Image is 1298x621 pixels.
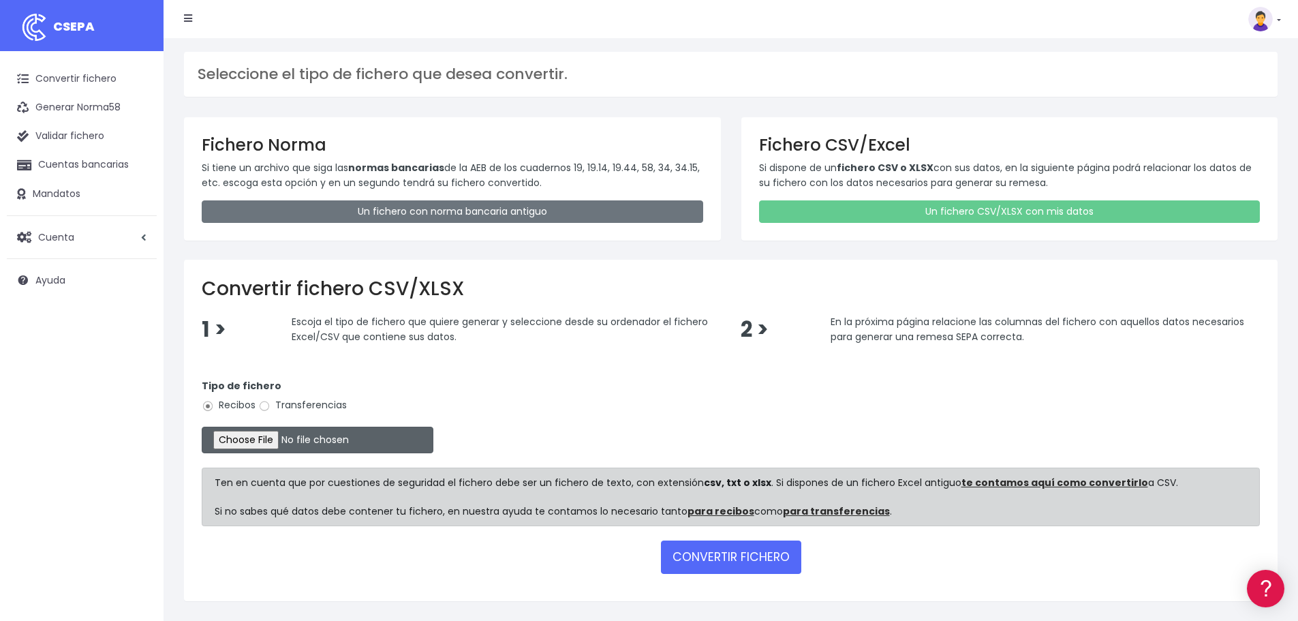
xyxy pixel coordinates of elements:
span: 2 > [741,315,769,344]
div: Ten en cuenta que por cuestiones de seguridad el fichero debe ser un fichero de texto, con extens... [202,468,1260,526]
a: para recibos [687,504,754,518]
a: Generar Norma58 [7,93,157,122]
strong: fichero CSV o XLSX [837,161,933,175]
img: profile [1248,7,1273,31]
a: Mandatos [7,180,157,209]
a: Información general [14,116,259,137]
a: Videotutoriales [14,215,259,236]
h2: Convertir fichero CSV/XLSX [202,277,1260,301]
h3: Fichero CSV/Excel [759,135,1261,155]
img: logo [17,10,51,44]
div: Información general [14,95,259,108]
span: En la próxima página relacione las columnas del fichero con aquellos datos necesarios para genera... [831,315,1244,344]
span: Escoja el tipo de fichero que quiere generar y seleccione desde su ordenador el fichero Excel/CSV... [292,315,708,344]
div: Programadores [14,327,259,340]
a: Perfiles de empresas [14,236,259,257]
span: CSEPA [53,18,95,35]
a: Validar fichero [7,122,157,151]
h3: Fichero Norma [202,135,703,155]
a: Cuentas bancarias [7,151,157,179]
strong: csv, txt o xlsx [704,476,771,489]
a: Un fichero con norma bancaria antiguo [202,200,703,223]
a: Convertir fichero [7,65,157,93]
span: Cuenta [38,230,74,243]
a: Problemas habituales [14,194,259,215]
p: Si dispone de un con sus datos, en la siguiente página podrá relacionar los datos de su fichero c... [759,160,1261,191]
a: te contamos aquí como convertirlo [961,476,1148,489]
span: Ayuda [35,273,65,287]
a: API [14,348,259,369]
div: Facturación [14,271,259,284]
label: Transferencias [258,398,347,412]
a: Un fichero CSV/XLSX con mis datos [759,200,1261,223]
label: Recibos [202,398,256,412]
a: POWERED BY ENCHANT [187,393,262,406]
a: Formatos [14,172,259,194]
strong: Tipo de fichero [202,379,281,393]
a: Cuenta [7,223,157,252]
strong: normas bancarias [348,161,444,175]
a: General [14,292,259,314]
a: Ayuda [7,266,157,294]
span: 1 > [202,315,226,344]
div: Convertir ficheros [14,151,259,164]
h3: Seleccione el tipo de fichero que desea convertir. [198,65,1264,83]
button: Contáctanos [14,365,259,389]
p: Si tiene un archivo que siga las de la AEB de los cuadernos 19, 19.14, 19.44, 58, 34, 34.15, etc.... [202,160,703,191]
button: CONVERTIR FICHERO [661,541,801,573]
a: para transferencias [783,504,890,518]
